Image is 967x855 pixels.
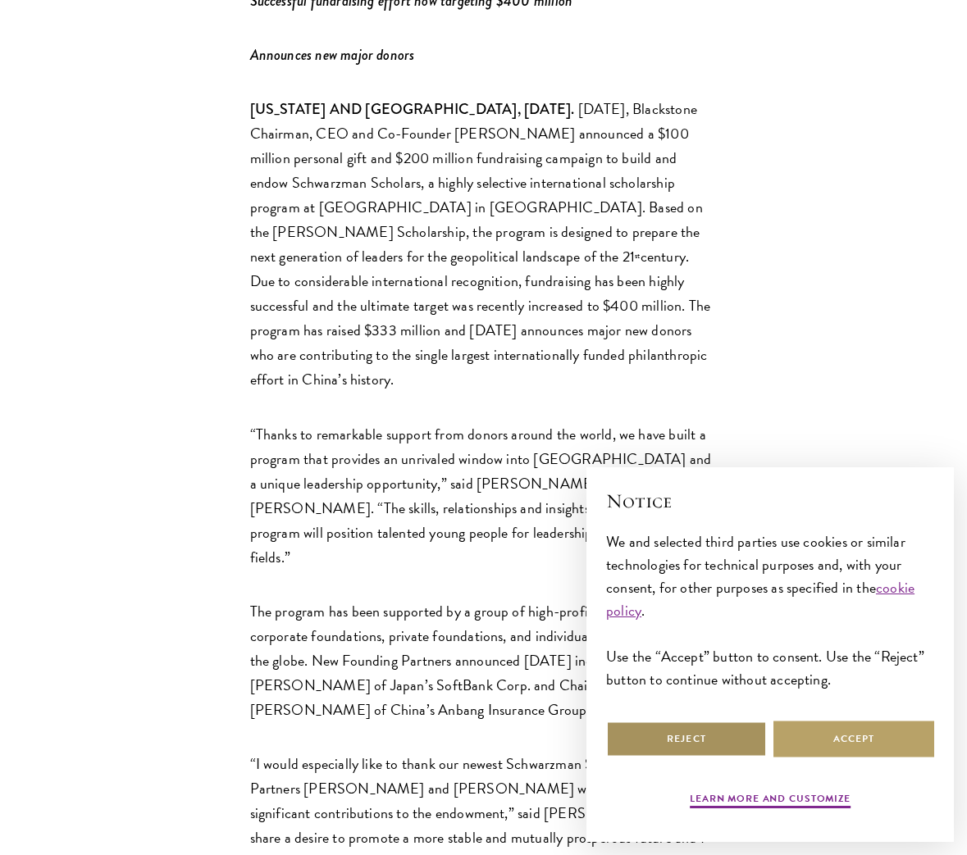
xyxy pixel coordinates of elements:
strong: [US_STATE] AND [GEOGRAPHIC_DATA], [DATE]. [250,98,578,120]
p: The program has been supported by a group of high-profile corporations, corporate foundations, pr... [250,599,718,722]
button: Learn more and customize [690,791,851,811]
p: “Thanks to remarkable support from donors around the world, we have built a program that provides... [250,422,718,570]
button: Accept [773,721,934,757]
p: [DATE], Blackstone Chairman, CEO and Co-Founder [PERSON_NAME] announced a $100 million personal g... [250,97,718,393]
button: Reject [606,721,767,757]
div: We and selected third parties use cookies or similar technologies for technical purposes and, wit... [606,530,934,692]
sup: st [635,250,640,262]
a: cookie policy [606,576,915,621]
h2: Notice [606,487,934,515]
em: Announces new major donors [250,44,415,66]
